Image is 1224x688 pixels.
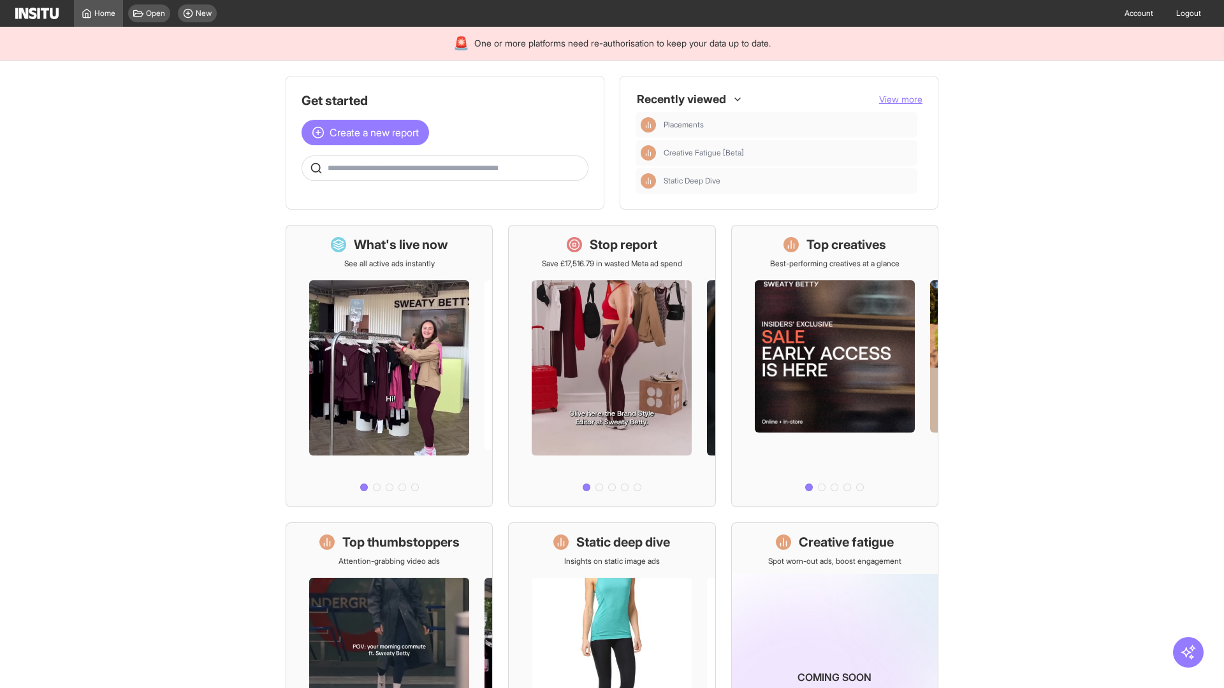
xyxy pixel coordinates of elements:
button: View more [879,93,922,106]
a: Stop reportSave £17,516.79 in wasted Meta ad spend [508,225,715,507]
span: Static Deep Dive [664,176,720,186]
p: Attention-grabbing video ads [339,556,440,566]
span: Create a new report [330,125,419,140]
h1: Top creatives [806,236,886,254]
h1: What's live now [354,236,448,254]
div: Insights [641,173,656,189]
h1: Stop report [590,236,657,254]
span: One or more platforms need re-authorisation to keep your data up to date. [474,37,771,50]
a: Top creativesBest-performing creatives at a glance [731,225,938,507]
button: Create a new report [302,120,429,145]
span: Home [94,8,115,18]
h1: Static deep dive [576,533,670,551]
img: Logo [15,8,59,19]
h1: Top thumbstoppers [342,533,460,551]
span: Placements [664,120,704,130]
span: New [196,8,212,18]
div: 🚨 [453,34,469,52]
span: Creative Fatigue [Beta] [664,148,744,158]
span: Creative Fatigue [Beta] [664,148,912,158]
span: Placements [664,120,912,130]
span: Open [146,8,165,18]
p: Insights on static image ads [564,556,660,566]
p: Best-performing creatives at a glance [770,259,900,269]
a: What's live nowSee all active ads instantly [286,225,493,507]
p: Save £17,516.79 in wasted Meta ad spend [542,259,682,269]
span: Static Deep Dive [664,176,912,186]
span: View more [879,94,922,104]
div: Insights [641,145,656,161]
div: Insights [641,117,656,133]
p: See all active ads instantly [344,259,435,269]
h1: Get started [302,92,588,110]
